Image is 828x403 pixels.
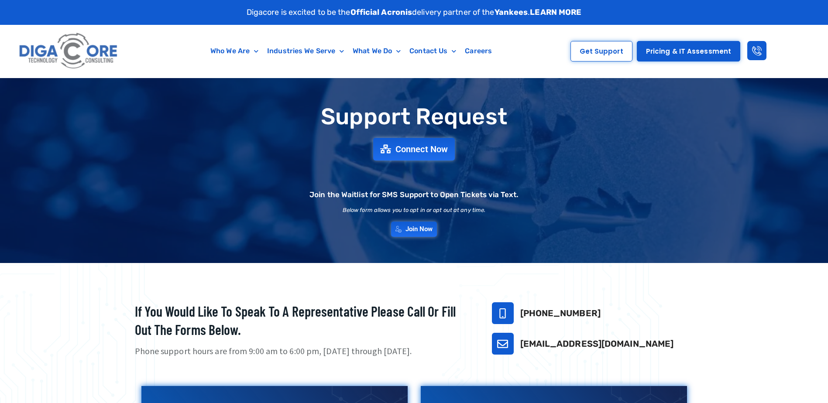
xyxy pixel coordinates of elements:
[348,41,405,61] a: What We Do
[405,41,460,61] a: Contact Us
[460,41,496,61] a: Careers
[646,48,731,55] span: Pricing & IT Assessment
[113,104,715,129] h1: Support Request
[247,7,582,18] p: Digacore is excited to be the delivery partner of the .
[17,29,121,73] img: Digacore logo 1
[405,226,433,232] span: Join Now
[530,7,581,17] a: LEARN MORE
[580,48,623,55] span: Get Support
[135,345,470,358] p: Phone support hours are from 9:00 am to 6:00 pm, [DATE] through [DATE].
[492,333,514,355] a: support@digacore.com
[309,191,519,198] h2: Join the Waitlist for SMS Support to Open Tickets via Text.
[343,207,486,213] h2: Below form allows you to opt in or opt out at any time.
[520,338,674,349] a: [EMAIL_ADDRESS][DOMAIN_NAME]
[570,41,632,61] a: Get Support
[391,222,437,237] a: Join Now
[520,308,601,318] a: [PHONE_NUMBER]
[206,41,263,61] a: Who We Are
[350,7,412,17] strong: Official Acronis
[135,302,470,338] h2: If you would like to speak to a representative please call or fill out the forms below.
[495,7,528,17] strong: Yankees
[492,302,514,324] a: 732-646-5725
[373,138,455,161] a: Connect Now
[263,41,348,61] a: Industries We Serve
[637,41,740,61] a: Pricing & IT Assessment
[395,145,448,154] span: Connect Now
[163,41,539,61] nav: Menu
